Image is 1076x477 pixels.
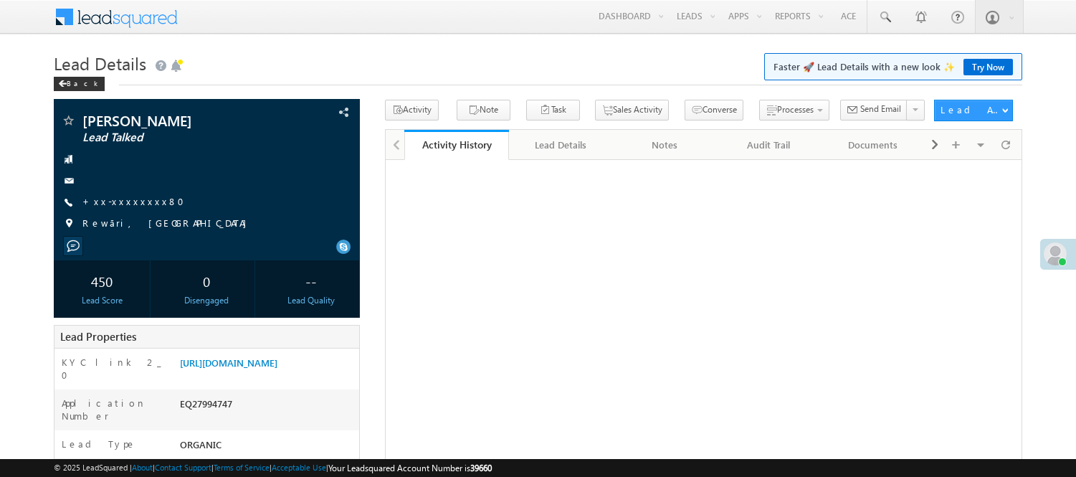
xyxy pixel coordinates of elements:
label: Application Number [62,397,165,422]
span: [PERSON_NAME] [82,113,272,128]
span: Processes [777,104,814,115]
label: KYC link 2_0 [62,356,165,382]
span: 39660 [470,463,492,473]
button: Sales Activity [595,100,669,121]
a: Terms of Service [214,463,270,472]
button: Converse [685,100,743,121]
div: Lead Details [520,136,600,154]
a: Contact Support [155,463,211,472]
a: Audit Trail [718,130,822,160]
button: Send Email [840,100,908,121]
div: EQ27994747 [176,397,359,417]
div: 450 [57,268,146,294]
div: Lead Quality [267,294,356,307]
div: 0 [162,268,251,294]
a: Try Now [963,59,1013,75]
button: Lead Actions [934,100,1013,121]
a: [URL][DOMAIN_NAME] [180,356,277,369]
div: Activity History [415,138,497,151]
a: Notes [613,130,717,160]
a: Documents [822,130,925,160]
button: Activity [385,100,439,121]
a: +xx-xxxxxxxx80 [82,195,193,207]
div: Audit Trail [729,136,809,154]
span: Lead Talked [82,131,272,145]
label: Lead Type [62,438,136,450]
button: Processes [759,100,829,121]
div: Back [54,77,105,91]
button: Note [457,100,510,121]
button: Task [526,100,580,121]
a: About [132,463,153,472]
div: Lead Actions [941,103,1001,116]
div: Disengaged [162,294,251,307]
a: Acceptable Use [272,463,326,472]
span: © 2025 LeadSquared | | | | | [54,461,492,475]
span: Faster 🚀 Lead Details with a new look ✨ [773,60,1013,74]
span: Send Email [860,103,901,115]
div: Documents [833,136,913,154]
span: Rewāri, [GEOGRAPHIC_DATA] [82,217,254,231]
div: Notes [624,136,704,154]
a: Activity History [404,130,508,160]
span: Lead Properties [60,329,136,344]
a: Lead Details [509,130,613,160]
span: Your Leadsquared Account Number is [328,463,492,473]
div: Lead Score [57,294,146,307]
a: Back [54,76,112,88]
span: Lead Details [54,52,146,75]
div: ORGANIC [176,438,359,458]
div: -- [267,268,356,294]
